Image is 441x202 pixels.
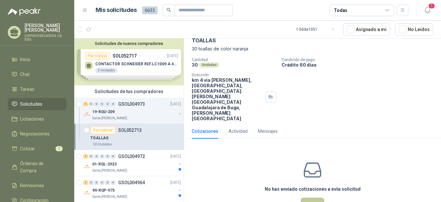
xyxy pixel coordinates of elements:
[20,86,34,93] span: Tareas
[89,102,94,106] div: 0
[89,154,94,159] div: 0
[83,180,88,185] div: 1
[92,168,127,173] p: Santa [PERSON_NAME]
[111,102,116,106] div: 0
[90,135,108,141] p: TOALLAS
[199,62,219,68] div: Unidades
[83,102,88,106] div: 1
[229,128,248,135] div: Actividad
[20,101,42,108] span: Solicitudes
[8,53,67,66] a: Inicio
[89,180,94,185] div: 0
[20,145,35,152] span: Cotizar
[192,58,276,62] p: Cantidad
[170,154,181,160] p: [DATE]
[343,23,390,36] button: Asignado a mi
[83,163,91,171] img: Company Logo
[90,126,116,134] div: Por cotizar
[20,71,30,78] span: Chat
[92,161,117,167] p: 01-RQL-2923
[258,128,278,135] div: Mensajes
[74,38,184,85] div: Solicitudes de nuevos compradoresPor cotizarSOL052717[DATE] CONTACTOR SCHNEIDER REF.LC1D09 A 440V...
[395,23,433,36] button: No Leídos
[100,180,105,185] div: 0
[334,7,347,14] div: Todas
[192,62,198,68] p: 30
[94,102,99,106] div: 0
[94,180,99,185] div: 0
[111,180,116,185] div: 0
[20,56,30,63] span: Inicio
[25,23,67,32] p: [PERSON_NAME] [PERSON_NAME]
[92,109,115,115] p: 19-RQU-209
[20,115,44,122] span: Licitaciones
[90,142,115,147] div: 30 Unidades
[83,154,88,159] div: 1
[192,37,216,44] p: TOALLAS
[118,180,145,185] p: GSOL004964
[94,154,99,159] div: 0
[192,128,218,135] div: Cotizaciones
[105,102,110,106] div: 0
[8,83,67,95] a: Tareas
[8,113,67,125] a: Licitaciones
[265,186,361,193] h3: No has enviado cotizaciones a esta solicitud
[170,180,181,186] p: [DATE]
[83,153,182,173] a: 1 0 0 0 0 0 GSOL004972[DATE] Company Logo01-RQL-2923Santa [PERSON_NAME]
[100,154,105,159] div: 0
[8,179,67,192] a: Remisiones
[167,8,171,12] span: search
[8,143,67,155] a: Cotizar1
[282,62,438,68] p: Crédito 60 días
[8,98,67,110] a: Solicitudes
[192,45,433,52] p: 30 toallas de color naranja
[92,194,127,199] p: Santa [PERSON_NAME]
[74,124,184,150] a: Por cotizarSOL052713TOALLAS30 Unidades
[422,5,433,16] button: 1
[25,34,67,41] p: comercializadora cq ltda
[56,146,63,151] span: 1
[192,73,263,77] p: Dirección
[92,187,115,194] p: 99-RQP-975
[192,77,263,121] p: km 4 via [PERSON_NAME], [GEOGRAPHIC_DATA], [GEOGRAPHIC_DATA]. [PERSON_NAME][GEOGRAPHIC_DATA] Guad...
[118,128,142,133] p: SOL052713
[83,100,182,121] a: 1 0 0 0 0 0 GSOL004973[DATE] Company Logo19-RQU-209Santa [PERSON_NAME]
[118,102,145,106] p: GSOL004973
[105,154,110,159] div: 0
[282,58,438,62] p: Condición de pago
[170,101,181,107] p: [DATE]
[111,154,116,159] div: 0
[96,5,137,15] h1: Mis solicitudes
[20,182,44,189] span: Remisiones
[20,130,50,137] span: Negociaciones
[428,3,435,9] span: 1
[118,154,145,159] p: GSOL004972
[74,85,184,98] div: Solicitudes de tus compradores
[8,157,67,177] a: Órdenes de Compra
[100,102,105,106] div: 0
[296,24,338,35] div: 1 - 50 de 1051
[83,189,91,197] img: Company Logo
[83,179,182,199] a: 1 0 0 0 0 0 GSOL004964[DATE] Company Logo99-RQP-975Santa [PERSON_NAME]
[77,41,181,46] button: Solicitudes de nuevos compradores
[105,180,110,185] div: 0
[92,116,127,121] p: Santa [PERSON_NAME]
[8,68,67,80] a: Chat
[8,128,67,140] a: Negociaciones
[142,6,158,14] span: 6633
[8,8,41,16] img: Logo peakr
[20,160,60,174] span: Órdenes de Compra
[83,111,91,118] img: Company Logo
